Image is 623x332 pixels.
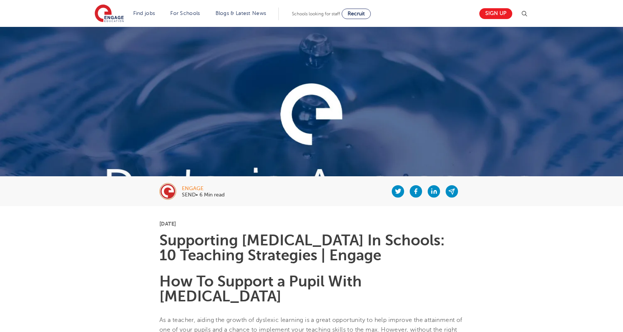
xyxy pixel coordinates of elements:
[182,186,225,191] div: engage
[170,10,200,16] a: For Schools
[216,10,266,16] a: Blogs & Latest News
[95,4,124,23] img: Engage Education
[348,11,365,16] span: Recruit
[159,221,464,226] p: [DATE]
[182,192,225,198] p: SEND• 6 Min read
[159,233,464,263] h1: Supporting [MEDICAL_DATA] In Schools: 10 Teaching Strategies | Engage
[159,273,362,305] b: How To Support a Pupil With [MEDICAL_DATA]
[479,8,512,19] a: Sign up
[133,10,155,16] a: Find jobs
[342,9,371,19] a: Recruit
[292,11,340,16] span: Schools looking for staff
